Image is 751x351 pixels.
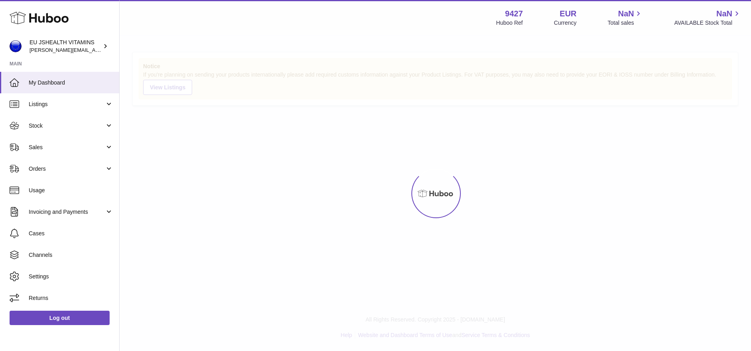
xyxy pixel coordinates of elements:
[29,39,101,54] div: EU JSHEALTH VITAMINS
[505,8,523,19] strong: 9427
[607,8,643,27] a: NaN Total sales
[29,144,105,151] span: Sales
[29,230,113,237] span: Cases
[554,19,577,27] div: Currency
[10,40,22,52] img: laura@jessicasepel.com
[674,19,741,27] span: AVAILABLE Stock Total
[618,8,634,19] span: NaN
[496,19,523,27] div: Huboo Ref
[607,19,643,27] span: Total sales
[10,311,110,325] a: Log out
[674,8,741,27] a: NaN AVAILABLE Stock Total
[29,187,113,194] span: Usage
[29,101,105,108] span: Listings
[560,8,576,19] strong: EUR
[29,47,160,53] span: [PERSON_NAME][EMAIL_ADDRESS][DOMAIN_NAME]
[29,122,105,130] span: Stock
[29,165,105,173] span: Orders
[716,8,732,19] span: NaN
[29,294,113,302] span: Returns
[29,208,105,216] span: Invoicing and Payments
[29,79,113,87] span: My Dashboard
[29,273,113,280] span: Settings
[29,251,113,259] span: Channels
